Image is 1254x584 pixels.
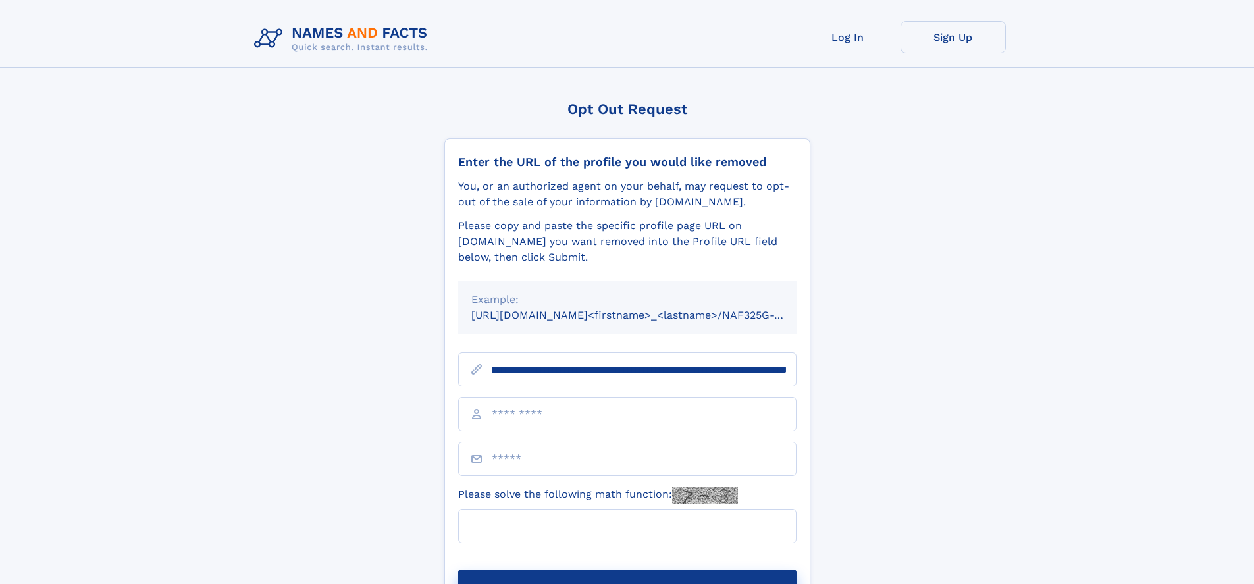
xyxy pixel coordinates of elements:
[249,21,438,57] img: Logo Names and Facts
[901,21,1006,53] a: Sign Up
[471,292,783,307] div: Example:
[795,21,901,53] a: Log In
[458,218,797,265] div: Please copy and paste the specific profile page URL on [DOMAIN_NAME] you want removed into the Pr...
[458,178,797,210] div: You, or an authorized agent on your behalf, may request to opt-out of the sale of your informatio...
[458,155,797,169] div: Enter the URL of the profile you would like removed
[471,309,822,321] small: [URL][DOMAIN_NAME]<firstname>_<lastname>/NAF325G-xxxxxxxx
[458,487,738,504] label: Please solve the following math function:
[444,101,810,117] div: Opt Out Request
